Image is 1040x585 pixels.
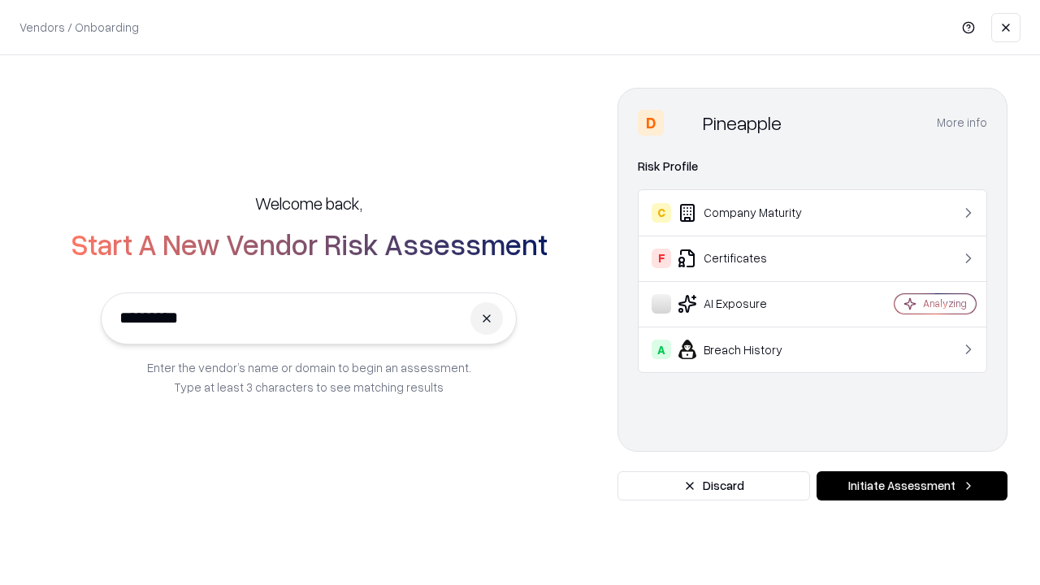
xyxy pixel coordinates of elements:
[652,249,671,268] div: F
[652,203,671,223] div: C
[71,227,548,260] h2: Start A New Vendor Risk Assessment
[255,192,362,214] h5: Welcome back,
[817,471,1007,500] button: Initiate Assessment
[652,340,846,359] div: Breach History
[923,297,967,310] div: Analyzing
[638,157,987,176] div: Risk Profile
[617,471,810,500] button: Discard
[652,340,671,359] div: A
[670,110,696,136] img: Pineapple
[652,203,846,223] div: Company Maturity
[703,110,782,136] div: Pineapple
[652,294,846,314] div: AI Exposure
[652,249,846,268] div: Certificates
[147,357,471,396] p: Enter the vendor’s name or domain to begin an assessment. Type at least 3 characters to see match...
[19,19,139,36] p: Vendors / Onboarding
[638,110,664,136] div: D
[937,108,987,137] button: More info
